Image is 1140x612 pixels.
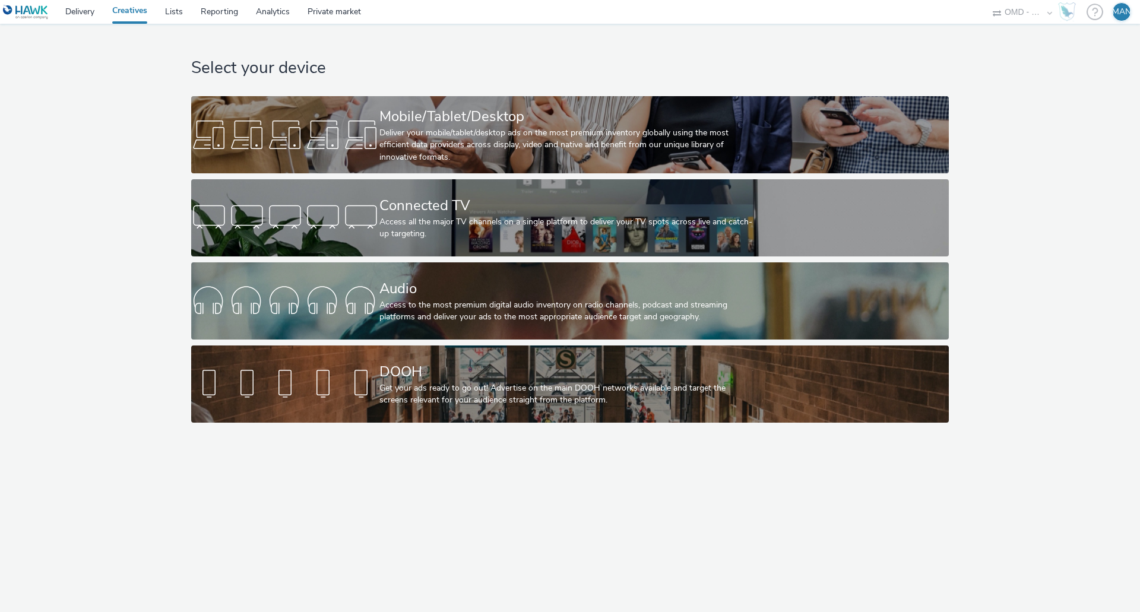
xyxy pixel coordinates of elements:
a: Mobile/Tablet/DesktopDeliver your mobile/tablet/desktop ads on the most premium inventory globall... [191,96,948,173]
div: MAN [1112,3,1131,21]
div: Access all the major TV channels on a single platform to deliver your TV spots across live and ca... [379,216,756,240]
a: Hawk Academy [1058,2,1081,21]
div: DOOH [379,362,756,382]
a: AudioAccess to the most premium digital audio inventory on radio channels, podcast and streaming ... [191,262,948,340]
div: Deliver your mobile/tablet/desktop ads on the most premium inventory globally using the most effi... [379,127,756,163]
div: Access to the most premium digital audio inventory on radio channels, podcast and streaming platf... [379,299,756,324]
h1: Select your device [191,57,948,80]
div: Audio [379,278,756,299]
div: Connected TV [379,195,756,216]
div: Mobile/Tablet/Desktop [379,106,756,127]
a: DOOHGet your ads ready to go out! Advertise on the main DOOH networks available and target the sc... [191,345,948,423]
img: Hawk Academy [1058,2,1076,21]
img: undefined Logo [3,5,49,20]
a: Connected TVAccess all the major TV channels on a single platform to deliver your TV spots across... [191,179,948,256]
div: Get your ads ready to go out! Advertise on the main DOOH networks available and target the screen... [379,382,756,407]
